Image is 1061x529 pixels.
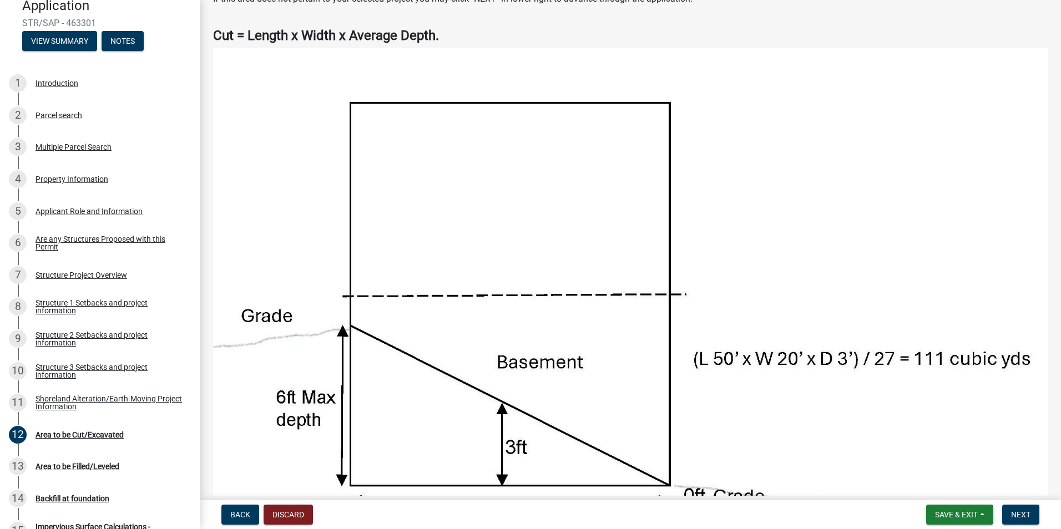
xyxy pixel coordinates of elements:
[36,271,127,279] div: Structure Project Overview
[36,175,108,183] div: Property Information
[22,31,97,51] button: View Summary
[36,431,124,439] div: Area to be Cut/Excavated
[36,79,78,87] div: Introduction
[36,462,119,470] div: Area to be Filled/Leveled
[102,31,144,51] button: Notes
[9,106,27,124] div: 2
[9,170,27,188] div: 4
[230,510,250,519] span: Back
[36,143,112,151] div: Multiple Parcel Search
[9,234,27,252] div: 6
[9,490,27,507] div: 14
[9,362,27,380] div: 10
[935,510,978,519] span: Save & Exit
[36,235,182,251] div: Are any Structures Proposed with this Permit
[9,266,27,284] div: 7
[36,207,143,215] div: Applicant Role and Information
[926,505,993,525] button: Save & Exit
[36,299,182,314] div: Structure 1 Setbacks and project information
[9,330,27,348] div: 9
[36,395,182,410] div: Shoreland Alteration/Earth-Moving Project Information
[1002,505,1039,525] button: Next
[221,505,259,525] button: Back
[36,495,109,502] div: Backfill at foundation
[36,363,182,379] div: Structure 3 Setbacks and project information
[213,28,439,43] strong: Cut = Length x Width x Average Depth.
[264,505,313,525] button: Discard
[1011,510,1030,519] span: Next
[9,138,27,156] div: 3
[9,426,27,444] div: 12
[36,111,82,119] div: Parcel search
[9,298,27,316] div: 8
[36,331,182,347] div: Structure 2 Setbacks and project information
[9,74,27,92] div: 1
[22,18,178,28] span: STR/SAP - 463301
[22,38,97,47] wm-modal-confirm: Summary
[102,38,144,47] wm-modal-confirm: Notes
[9,202,27,220] div: 5
[9,457,27,475] div: 13
[9,394,27,411] div: 11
